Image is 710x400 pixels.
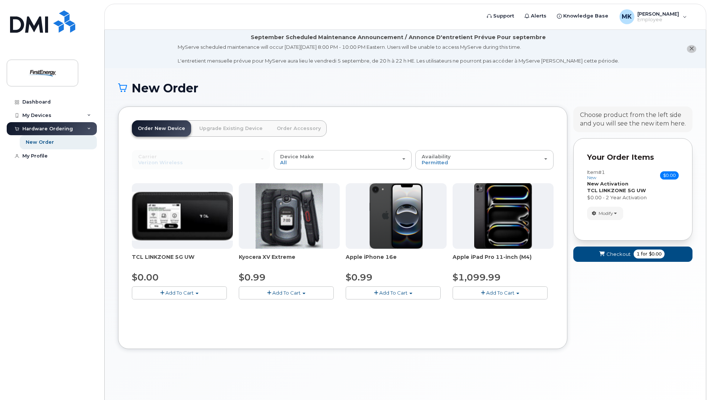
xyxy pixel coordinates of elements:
[370,183,423,249] img: iphone16e.png
[649,251,662,257] span: $0.00
[256,183,323,249] img: xvextreme.gif
[271,120,327,137] a: Order Accessory
[415,150,554,169] button: Availability Permitted
[587,207,623,220] button: Modify
[280,159,287,165] span: All
[660,171,679,180] span: $0.00
[606,251,631,258] span: Checkout
[280,153,314,159] span: Device Make
[132,253,233,268] div: TCL LINKZONE 5G UW
[118,82,692,95] h1: New Order
[346,286,441,299] button: Add To Cart
[587,175,596,180] small: new
[132,286,227,299] button: Add To Cart
[251,34,546,41] div: September Scheduled Maintenance Announcement / Annonce D'entretient Prévue Pour septembre
[132,120,191,137] a: Order New Device
[474,183,532,249] img: ipad_pro_11_m4.png
[587,152,679,163] p: Your Order Items
[587,187,646,193] strong: TCL LINKZONE 5G UW
[379,290,408,296] span: Add To Cart
[422,153,451,159] span: Availability
[453,253,554,268] div: Apple iPad Pro 11-inch (M4)
[239,253,340,268] div: Kyocera XV Extreme
[193,120,269,137] a: Upgrade Existing Device
[453,286,548,299] button: Add To Cart
[486,290,514,296] span: Add To Cart
[178,44,619,64] div: MyServe scheduled maintenance will occur [DATE][DATE] 8:00 PM - 10:00 PM Eastern. Users will be u...
[239,286,334,299] button: Add To Cart
[346,272,373,283] span: $0.99
[678,368,704,394] iframe: Messenger Launcher
[573,247,692,262] button: Checkout 1 for $0.00
[598,169,605,175] span: #1
[239,272,266,283] span: $0.99
[422,159,448,165] span: Permitted
[132,272,159,283] span: $0.00
[687,45,696,53] button: close notification
[587,181,628,187] strong: New Activation
[640,251,649,257] span: for
[165,290,194,296] span: Add To Cart
[580,111,686,128] div: Choose product from the left side and you will see the new item here.
[453,272,501,283] span: $1,099.99
[132,192,233,241] img: linkzone5g.png
[272,290,301,296] span: Add To Cart
[599,210,613,217] span: Modify
[587,169,605,180] h3: Item
[587,194,679,201] div: $0.00 - 2 Year Activation
[637,251,640,257] span: 1
[346,253,447,268] div: Apple iPhone 16e
[274,150,412,169] button: Device Make All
